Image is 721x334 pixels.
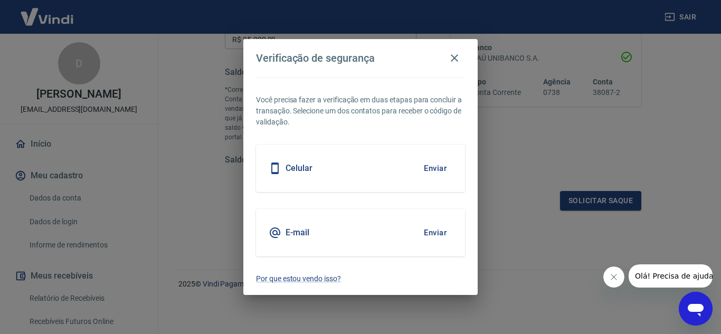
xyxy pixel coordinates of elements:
h4: Verificação de segurança [256,52,375,64]
iframe: Mensagem da empresa [629,264,713,288]
a: Por que estou vendo isso? [256,273,465,284]
p: Você precisa fazer a verificação em duas etapas para concluir a transação. Selecione um dos conta... [256,94,465,128]
button: Enviar [418,222,452,244]
iframe: Fechar mensagem [603,266,624,288]
button: Enviar [418,157,452,179]
iframe: Botão para abrir a janela de mensagens [679,292,713,326]
span: Olá! Precisa de ajuda? [6,7,89,16]
h5: Celular [286,163,312,174]
h5: E-mail [286,227,309,238]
